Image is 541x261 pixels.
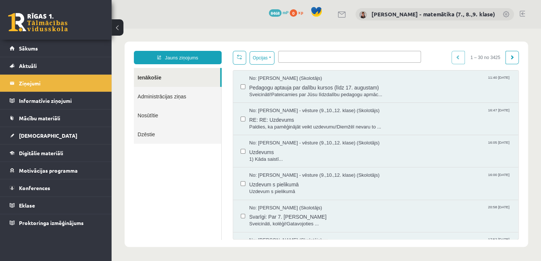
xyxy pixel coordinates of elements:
[19,92,102,109] legend: Informatīvie ziņojumi
[138,192,399,199] span: Sveicināti, kolēģi!Gatavojoties ...
[138,111,268,118] span: No: [PERSON_NAME] - vēsture (9.,10.,12. klase) (Skolotājs)
[22,96,110,115] a: Dzēstie
[375,79,399,84] span: 16:47 [DATE]
[8,13,68,32] a: Rīgas 1. Tālmācības vidusskola
[375,208,399,214] span: 17:52 [DATE]
[138,86,399,95] span: RE: RE: Uzdevums
[10,179,102,196] a: Konferences
[19,219,84,226] span: Proktoringa izmēģinājums
[138,63,399,70] span: Sveicināti!Pateicamies par Jūsu līdzdalību pedagogu apmāc...
[138,79,399,102] a: No: [PERSON_NAME] - vēsture (9.,10.,12. klase) (Skolotājs) 16:47 [DATE] RE: RE: Uzdevums Paldies,...
[10,214,102,231] a: Proktoringa izmēģinājums
[138,46,210,53] span: No: [PERSON_NAME] (Skolotājs)
[269,9,281,17] span: 8468
[375,143,399,149] span: 16:00 [DATE]
[371,10,495,18] a: [PERSON_NAME] - matemātika (7., 8.,9. klase)
[10,75,102,92] a: Ziņojumi
[375,176,399,182] span: 20:58 [DATE]
[19,45,38,52] span: Sākums
[138,53,399,63] span: Pedagogu aptauja par dalību kursos (līdz 17. augustam)
[138,183,399,192] span: Svarīgi: Par 7. [PERSON_NAME]
[10,57,102,74] a: Aktuāli
[375,46,399,52] span: 11:40 [DATE]
[138,150,399,160] span: Uzdevum s pielikumā
[19,132,77,139] span: [DEMOGRAPHIC_DATA]
[138,176,399,199] a: No: [PERSON_NAME] (Skolotājs) 20:58 [DATE] Svarīgi: Par 7. [PERSON_NAME] Sveicināti, kolēģi!Gatav...
[359,11,367,19] img: Irēna Roze - matemātika (7., 8.,9. klase)
[22,77,110,96] a: Nosūtītie
[138,143,268,150] span: No: [PERSON_NAME] - vēsture (9.,10.,12. klase) (Skolotājs)
[138,143,399,166] a: No: [PERSON_NAME] - vēsture (9.,10.,12. klase) (Skolotājs) 16:00 [DATE] Uzdevum s pielikumā Uzdev...
[19,185,50,191] span: Konferences
[138,118,399,127] span: Uzdevums
[10,197,102,214] a: Eklase
[290,9,297,17] span: 0
[138,208,210,215] span: No: [PERSON_NAME] (Skolotājs)
[138,46,399,69] a: No: [PERSON_NAME] (Skolotājs) 11:40 [DATE] Pedagogu aptauja par dalību kursos (līdz 17. augustam)...
[22,22,110,36] a: Jauns ziņojums
[138,127,399,134] span: 1) Kāda saistī...
[269,9,289,15] a: 8468 mP
[10,92,102,109] a: Informatīvie ziņojumi
[22,39,109,58] a: Ienākošie
[19,202,35,209] span: Eklase
[138,208,399,231] a: No: [PERSON_NAME] (Skolotājs) 17:52 [DATE]
[19,115,60,121] span: Mācību materiāli
[283,9,289,15] span: mP
[138,111,399,134] a: No: [PERSON_NAME] - vēsture (9.,10.,12. klase) (Skolotājs) 16:05 [DATE] Uzdevums 1) Kāda saistī...
[138,23,163,36] button: Opcijas
[19,75,102,92] legend: Ziņojumi
[138,95,399,102] span: Paldies, ka pamēģinājāt veikt uzdevumu!Diemžēl nevaru to ...
[19,150,63,156] span: Digitālie materiāli
[10,162,102,179] a: Motivācijas programma
[10,40,102,57] a: Sākums
[375,111,399,117] span: 16:05 [DATE]
[353,22,394,36] span: 1 – 30 no 3425
[298,9,303,15] span: xp
[138,176,210,183] span: No: [PERSON_NAME] (Skolotājs)
[290,9,307,15] a: 0 xp
[138,79,268,86] span: No: [PERSON_NAME] - vēsture (9.,10.,12. klase) (Skolotājs)
[10,110,102,127] a: Mācību materiāli
[10,144,102,162] a: Digitālie materiāli
[22,58,110,77] a: Administrācijas ziņas
[19,167,78,174] span: Motivācijas programma
[19,62,37,69] span: Aktuāli
[10,127,102,144] a: [DEMOGRAPHIC_DATA]
[138,160,399,167] span: Uzdevum s pielikumā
